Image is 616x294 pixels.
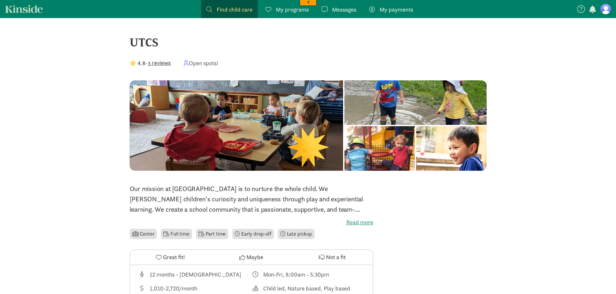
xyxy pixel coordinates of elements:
div: - [130,59,171,67]
li: Full time [161,229,192,239]
span: Messages [332,5,356,14]
button: Not a fit [292,250,373,265]
span: Maybe [246,253,263,261]
div: This provider's education philosophy [251,284,365,293]
p: Our mission at [GEOGRAPHIC_DATA] is to nurture the whole child. We [PERSON_NAME] children's curio... [130,184,373,215]
span: Find child care [217,5,253,14]
div: UTCS [130,34,487,51]
div: Age range for children that this provider cares for [138,270,252,279]
span: My programs [276,5,309,14]
div: 1,010-2,720/month [150,284,197,293]
div: 12 months - [DEMOGRAPHIC_DATA] [150,270,241,279]
label: Read more [130,218,373,226]
li: Early drop-off [232,229,274,239]
button: 3 reviews [148,58,171,67]
div: Mon-Fri, 8:00am - 5:30pm [263,270,329,279]
div: Average tuition for this program [138,284,252,293]
div: Class schedule [251,270,365,279]
a: Kinside [5,5,43,13]
li: Part time [196,229,228,239]
strong: 4.8 [137,59,146,67]
div: Child led, Nature based, Play based [263,284,350,293]
span: My payments [380,5,413,14]
span: Not a fit [326,253,346,261]
button: Maybe [211,250,292,265]
span: Great fit! [163,253,185,261]
li: Late pickup [278,229,315,239]
li: Center [130,229,157,239]
div: Open spots! [184,59,218,67]
button: Great fit! [130,250,211,265]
